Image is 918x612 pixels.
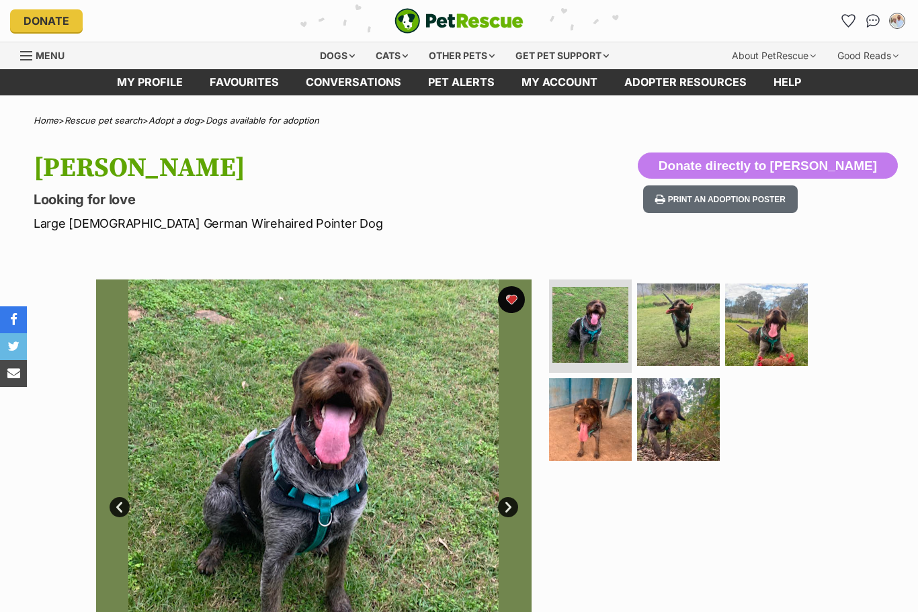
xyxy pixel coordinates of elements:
[419,42,504,69] div: Other pets
[196,69,292,95] a: Favourites
[34,214,560,232] p: Large [DEMOGRAPHIC_DATA] German Wirehaired Pointer Dog
[722,42,825,69] div: About PetRescue
[65,115,142,126] a: Rescue pet search
[34,152,560,183] h1: [PERSON_NAME]
[828,42,908,69] div: Good Reads
[886,10,908,32] button: My account
[20,42,74,67] a: Menu
[549,378,632,461] img: Photo of Ned
[206,115,319,126] a: Dogs available for adoption
[292,69,415,95] a: conversations
[34,115,58,126] a: Home
[838,10,860,32] a: Favourites
[366,42,417,69] div: Cats
[36,50,65,61] span: Menu
[638,152,898,179] button: Donate directly to [PERSON_NAME]
[643,185,798,213] button: Print an adoption poster
[637,283,720,366] img: Photo of Ned
[498,497,518,517] a: Next
[498,286,525,313] button: favourite
[10,9,83,32] a: Donate
[149,115,200,126] a: Adopt a dog
[394,8,524,34] a: PetRescue
[862,10,884,32] a: Conversations
[637,378,720,461] img: Photo of Ned
[110,497,130,517] a: Prev
[506,42,618,69] div: Get pet support
[415,69,508,95] a: Pet alerts
[34,190,560,209] p: Looking for love
[103,69,196,95] a: My profile
[838,10,908,32] ul: Account quick links
[310,42,364,69] div: Dogs
[394,8,524,34] img: logo-e224e6f780fb5917bec1dbf3a21bbac754714ae5b6737aabdf751b685950b380.svg
[890,14,904,28] img: Julie Balcomb profile pic
[866,14,880,28] img: chat-41dd97257d64d25036548639549fe6c8038ab92f7586957e7f3b1b290dea8141.svg
[508,69,611,95] a: My account
[552,287,628,363] img: Photo of Ned
[725,283,808,366] img: Photo of Ned
[760,69,815,95] a: Help
[611,69,760,95] a: Adopter resources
